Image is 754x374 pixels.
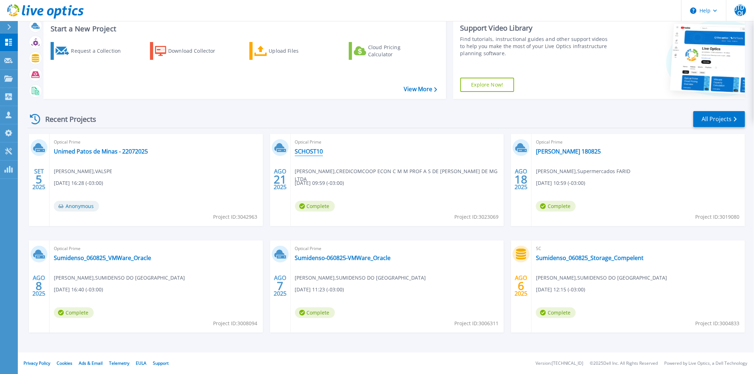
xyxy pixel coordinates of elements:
span: [DATE] 10:59 (-03:00) [536,179,585,187]
div: Recent Projects [27,110,106,128]
span: [DATE] 11:23 (-03:00) [295,286,344,294]
span: Project ID: 3023069 [454,213,499,221]
div: AGO 2025 [273,273,287,299]
span: Complete [536,307,576,318]
span: [DATE] 12:15 (-03:00) [536,286,585,294]
span: 18 [515,176,528,182]
a: Support [153,360,169,366]
span: Project ID: 3006311 [454,320,499,327]
span: JTDOJ [735,5,746,16]
a: All Projects [693,111,745,127]
a: Explore Now! [460,78,515,92]
span: SC [536,245,741,253]
div: Request a Collection [71,44,128,58]
div: AGO 2025 [515,273,528,299]
span: Complete [54,307,94,318]
li: © 2025 Dell Inc. All Rights Reserved [590,361,658,366]
a: Cloud Pricing Calculator [349,42,428,60]
h3: Start a New Project [51,25,437,33]
a: Download Collector [150,42,229,60]
span: 7 [277,283,283,289]
span: 21 [274,176,286,182]
a: EULA [136,360,146,366]
div: Download Collector [168,44,225,58]
span: 5 [36,176,42,182]
span: [PERSON_NAME] , Supermercados FARID [536,167,630,175]
span: Anonymous [54,201,99,212]
div: Support Video Library [460,24,610,33]
span: [PERSON_NAME] , VALSPE [54,167,112,175]
span: [DATE] 16:28 (-03:00) [54,179,103,187]
div: AGO 2025 [273,166,287,192]
span: [PERSON_NAME] , SUMIDENSO DO [GEOGRAPHIC_DATA] [536,274,667,282]
span: [PERSON_NAME] , SUMIDENSO DO [GEOGRAPHIC_DATA] [54,274,185,282]
span: [PERSON_NAME] , SUMIDENSO DO [GEOGRAPHIC_DATA] [295,274,426,282]
a: SCHOST10 [295,148,323,155]
a: Sumidenso_060825_Storage_Compelent [536,254,644,261]
li: Version: [TECHNICAL_ID] [536,361,584,366]
span: [DATE] 16:40 (-03:00) [54,286,103,294]
li: Powered by Live Optics, a Dell Technology [665,361,748,366]
a: Unimed Patos de Minas - 22072025 [54,148,148,155]
span: Optical Prime [295,245,500,253]
a: Upload Files [249,42,329,60]
span: 6 [518,283,525,289]
a: Cookies [57,360,72,366]
span: Project ID: 3004833 [696,320,740,327]
a: Privacy Policy [24,360,50,366]
span: Optical Prime [536,138,741,146]
div: Upload Files [269,44,326,58]
span: Optical Prime [54,245,259,253]
span: Project ID: 3008094 [213,320,258,327]
span: [DATE] 09:59 (-03:00) [295,179,344,187]
a: Sumidenso-060825-VMWare_Oracle [295,254,391,261]
a: View More [404,86,437,93]
div: Cloud Pricing Calculator [368,44,425,58]
a: Telemetry [109,360,129,366]
span: 8 [36,283,42,289]
div: Find tutorials, instructional guides and other support videos to help you make the most of your L... [460,36,610,57]
a: Request a Collection [51,42,130,60]
span: Project ID: 3042963 [213,213,258,221]
div: SET 2025 [32,166,46,192]
span: Optical Prime [295,138,500,146]
span: Project ID: 3019080 [696,213,740,221]
a: [PERSON_NAME] 180825 [536,148,601,155]
span: Complete [295,201,335,212]
a: Ads & Email [79,360,103,366]
span: Complete [536,201,576,212]
div: AGO 2025 [515,166,528,192]
div: AGO 2025 [32,273,46,299]
a: Sumidenso_060825_VMWare_Oracle [54,254,151,261]
span: [PERSON_NAME] , CREDICOMCOOP ECON C M M PROF A S DE [PERSON_NAME] DE MG LTDA [295,167,504,183]
span: Complete [295,307,335,318]
span: Optical Prime [54,138,259,146]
